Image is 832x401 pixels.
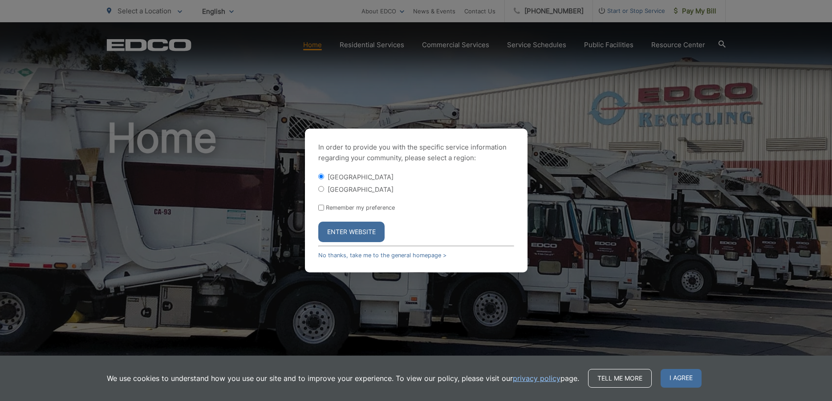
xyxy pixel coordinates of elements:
label: Remember my preference [326,204,395,211]
label: [GEOGRAPHIC_DATA] [328,186,394,193]
a: No thanks, take me to the general homepage > [318,252,446,259]
a: privacy policy [513,373,560,384]
p: We use cookies to understand how you use our site and to improve your experience. To view our pol... [107,373,579,384]
label: [GEOGRAPHIC_DATA] [328,173,394,181]
p: In order to provide you with the specific service information regarding your community, please se... [318,142,514,163]
button: Enter Website [318,222,385,242]
span: I agree [661,369,702,388]
a: Tell me more [588,369,652,388]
